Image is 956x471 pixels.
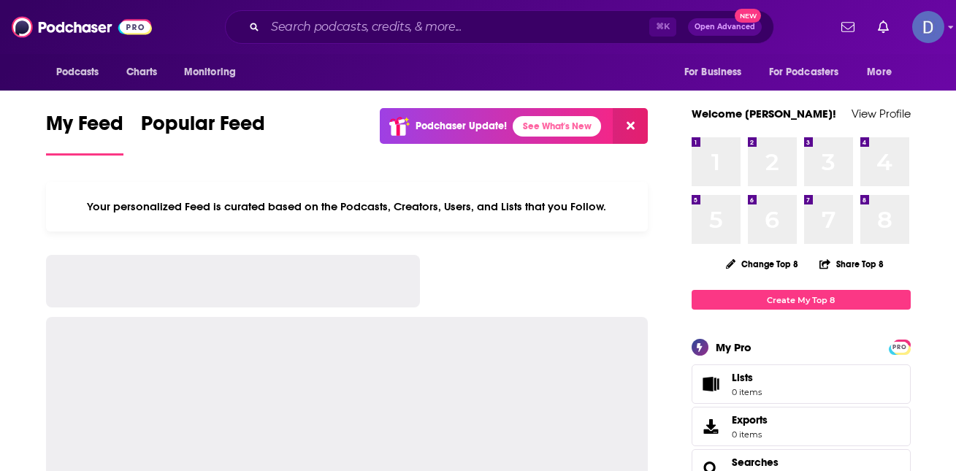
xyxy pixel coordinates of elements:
[891,341,909,352] a: PRO
[416,120,507,132] p: Podchaser Update!
[912,11,944,43] span: Logged in as dianawurster
[732,413,768,426] span: Exports
[912,11,944,43] button: Show profile menu
[141,111,265,156] a: Popular Feed
[688,18,762,36] button: Open AdvancedNew
[732,371,762,384] span: Lists
[513,116,601,137] a: See What's New
[56,62,99,83] span: Podcasts
[674,58,760,86] button: open menu
[760,58,860,86] button: open menu
[912,11,944,43] img: User Profile
[12,13,152,41] img: Podchaser - Follow, Share and Rate Podcasts
[684,62,742,83] span: For Business
[692,290,911,310] a: Create My Top 8
[819,250,884,278] button: Share Top 8
[769,62,839,83] span: For Podcasters
[732,371,753,384] span: Lists
[872,15,895,39] a: Show notifications dropdown
[732,456,779,469] a: Searches
[692,407,911,446] a: Exports
[692,107,836,120] a: Welcome [PERSON_NAME]!
[184,62,236,83] span: Monitoring
[867,62,892,83] span: More
[117,58,167,86] a: Charts
[46,182,649,231] div: Your personalized Feed is curated based on the Podcasts, Creators, Users, and Lists that you Follow.
[46,111,123,145] span: My Feed
[732,429,768,440] span: 0 items
[717,255,808,273] button: Change Top 8
[735,9,761,23] span: New
[732,387,762,397] span: 0 items
[141,111,265,145] span: Popular Feed
[265,15,649,39] input: Search podcasts, credits, & more...
[697,374,726,394] span: Lists
[695,23,755,31] span: Open Advanced
[697,416,726,437] span: Exports
[46,58,118,86] button: open menu
[716,340,752,354] div: My Pro
[225,10,774,44] div: Search podcasts, credits, & more...
[891,342,909,353] span: PRO
[46,111,123,156] a: My Feed
[649,18,676,37] span: ⌘ K
[852,107,911,120] a: View Profile
[857,58,910,86] button: open menu
[174,58,255,86] button: open menu
[126,62,158,83] span: Charts
[692,364,911,404] a: Lists
[835,15,860,39] a: Show notifications dropdown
